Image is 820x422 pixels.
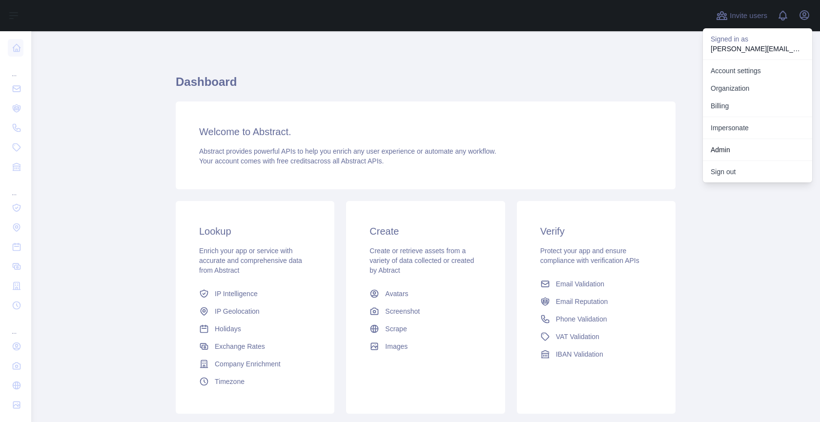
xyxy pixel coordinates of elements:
[711,34,804,44] p: Signed in as
[366,302,485,320] a: Screenshot
[195,373,315,390] a: Timezone
[385,289,408,299] span: Avatars
[556,332,599,342] span: VAT Validation
[215,342,265,351] span: Exchange Rates
[536,328,656,345] a: VAT Validation
[369,224,481,238] h3: Create
[385,324,407,334] span: Scrape
[703,141,812,159] a: Admin
[536,310,656,328] a: Phone Validation
[199,147,496,155] span: Abstract provides powerful APIs to help you enrich any user experience or automate any workflow.
[195,302,315,320] a: IP Geolocation
[199,157,384,165] span: Your account comes with across all Abstract APIs.
[714,8,769,23] button: Invite users
[556,314,607,324] span: Phone Validation
[277,157,310,165] span: free credits
[366,285,485,302] a: Avatars
[195,285,315,302] a: IP Intelligence
[366,338,485,355] a: Images
[703,62,812,80] a: Account settings
[199,247,302,274] span: Enrich your app or service with accurate and comprehensive data from Abstract
[369,247,474,274] span: Create or retrieve assets from a variety of data collected or created by Abtract
[536,345,656,363] a: IBAN Validation
[215,359,281,369] span: Company Enrichment
[366,320,485,338] a: Scrape
[540,224,652,238] h3: Verify
[176,74,676,98] h1: Dashboard
[215,324,241,334] span: Holidays
[8,59,23,78] div: ...
[556,349,603,359] span: IBAN Validation
[536,275,656,293] a: Email Validation
[215,377,245,386] span: Timezone
[536,293,656,310] a: Email Reputation
[215,306,260,316] span: IP Geolocation
[385,342,408,351] span: Images
[556,297,608,306] span: Email Reputation
[711,44,804,54] p: [PERSON_NAME][EMAIL_ADDRESS][PERSON_NAME][DOMAIN_NAME]
[730,10,767,21] span: Invite users
[199,224,311,238] h3: Lookup
[8,178,23,197] div: ...
[8,316,23,336] div: ...
[385,306,420,316] span: Screenshot
[703,163,812,181] button: Sign out
[195,338,315,355] a: Exchange Rates
[703,80,812,97] a: Organization
[195,320,315,338] a: Holidays
[195,355,315,373] a: Company Enrichment
[199,125,652,139] h3: Welcome to Abstract.
[556,279,604,289] span: Email Validation
[703,97,812,115] button: Billing
[540,247,639,264] span: Protect your app and ensure compliance with verification APIs
[215,289,258,299] span: IP Intelligence
[703,119,812,137] a: Impersonate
